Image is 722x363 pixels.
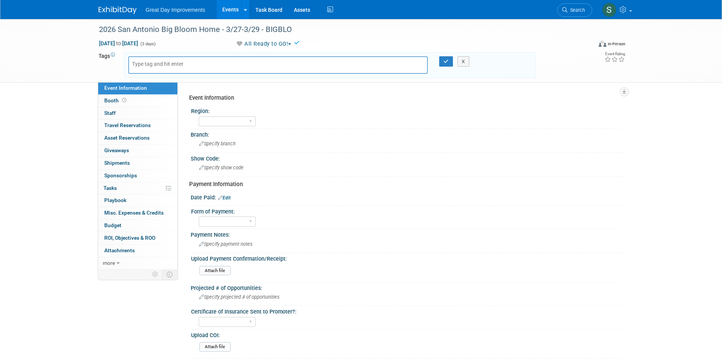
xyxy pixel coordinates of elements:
[99,52,117,78] td: Tags
[104,247,135,253] span: Attachments
[162,269,177,279] td: Toggle Event Tabs
[547,40,626,51] div: Event Format
[99,6,137,14] img: ExhibitDay
[140,41,156,46] span: (3 days)
[233,40,294,48] button: All Ready to GO!
[146,7,205,13] span: Great Day Improvements
[103,260,115,266] span: more
[98,95,177,107] a: Booth
[104,135,150,141] span: Asset Reservations
[115,40,122,46] span: to
[189,94,618,102] div: Event Information
[104,97,128,103] span: Booth
[191,330,620,339] div: Upload COI:
[557,3,592,17] a: Search
[567,7,585,13] span: Search
[98,232,177,244] a: ROI, Objectives & ROO
[104,172,137,178] span: Sponsorships
[104,185,117,191] span: Tasks
[457,56,469,67] button: X
[98,257,177,269] a: more
[98,82,177,94] a: Event Information
[191,105,620,115] div: Region:
[191,153,624,162] div: Show Code:
[104,122,151,128] span: Travel Reservations
[99,40,139,47] span: [DATE] [DATE]
[98,170,177,182] a: Sponsorships
[98,157,177,169] a: Shipments
[104,222,121,228] span: Budget
[104,160,130,166] span: Shipments
[121,97,128,103] span: Booth not reserved yet
[132,60,193,68] input: Type tag and hit enter
[96,23,581,37] div: 2026 San Antonio Big Bloom Home - 3/27-3/29 - BIGBLO
[98,107,177,119] a: Staff
[98,182,177,194] a: Tasks
[604,52,625,56] div: Event Rating
[191,129,624,139] div: Branch:
[104,210,164,216] span: Misc. Expenses & Credits
[191,192,624,202] div: Date Paid:
[104,197,126,203] span: Playbook
[199,165,244,170] span: Specify show code
[191,229,624,239] div: Payment Notes:
[607,41,625,47] div: In-Person
[104,147,129,153] span: Giveaways
[191,253,620,263] div: Upload Payment Confirmation/Receipt:
[104,85,147,91] span: Event Information
[199,294,279,300] span: Specify projected # of opportunities
[98,207,177,219] a: Misc. Expenses & Credits
[602,3,617,17] img: Sha'Nautica Sales
[149,269,162,279] td: Personalize Event Tab Strip
[218,195,231,201] a: Edit
[104,235,155,241] span: ROI, Objectives & ROO
[104,110,116,116] span: Staff
[199,241,252,247] span: Specify payment notes
[98,119,177,132] a: Travel Reservations
[98,145,177,157] a: Giveaways
[98,220,177,232] a: Budget
[191,282,624,292] div: Projected # of Opportunities:
[191,306,620,315] div: Certificate of Insurance Sent to Promoter?:
[98,132,177,144] a: Asset Reservations
[98,245,177,257] a: Attachments
[599,41,606,47] img: Format-Inperson.png
[199,141,236,146] span: Specify branch
[189,180,618,188] div: Payment Information
[191,206,620,215] div: Form of Payment:
[98,194,177,207] a: Playbook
